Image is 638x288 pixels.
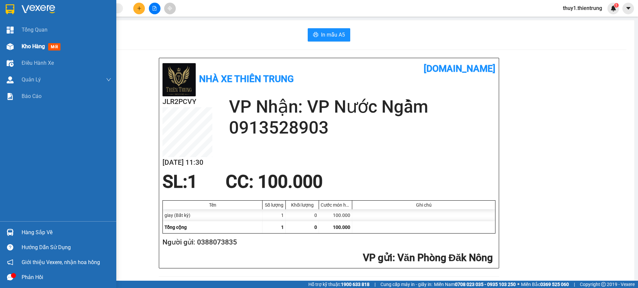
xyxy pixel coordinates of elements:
[287,202,317,208] div: Khối lượng
[622,3,634,14] button: caret-down
[610,5,616,11] img: icon-new-feature
[614,3,619,8] sup: 1
[7,93,14,100] img: solution-icon
[162,237,493,248] h2: Người gửi: 0388073835
[286,209,319,221] div: 0
[7,244,13,250] span: question-circle
[162,171,187,192] span: SL:
[137,6,142,11] span: plus
[162,157,212,168] h2: [DATE] 11:30
[229,96,495,117] h2: VP Nhận: VP Nước Ngầm
[7,60,14,67] img: warehouse-icon
[424,63,495,74] b: [DOMAIN_NAME]
[263,209,286,221] div: 1
[374,281,375,288] span: |
[22,92,42,100] span: Báo cáo
[133,3,145,14] button: plus
[558,4,607,12] span: thuy1.thientrung
[540,282,569,287] strong: 0369 525 060
[187,171,197,192] span: 1
[7,229,14,236] img: warehouse-icon
[7,259,13,265] span: notification
[615,3,617,8] span: 1
[22,258,100,266] span: Giới thiệu Vexere, nhận hoa hồng
[22,43,45,49] span: Kho hàng
[314,225,317,230] span: 0
[6,4,14,14] img: logo-vxr
[517,283,519,286] span: ⚪️
[162,63,196,96] img: logo.jpg
[163,209,263,221] div: giay (Bất kỳ)
[22,242,111,252] div: Hướng dẫn sử dụng
[22,26,48,34] span: Tổng Quan
[199,73,294,84] b: Nhà xe Thiên Trung
[341,282,370,287] strong: 1900 633 818
[164,225,187,230] span: Tổng cộng
[380,281,432,288] span: Cung cấp máy in - giấy in:
[7,43,14,50] img: warehouse-icon
[455,282,516,287] strong: 0708 023 035 - 0935 103 250
[321,31,345,39] span: In mẫu A5
[321,202,350,208] div: Cước món hàng
[106,77,111,82] span: down
[313,32,318,38] span: printer
[281,225,284,230] span: 1
[319,209,352,221] div: 100.000
[7,274,13,280] span: message
[152,6,157,11] span: file-add
[167,6,172,11] span: aim
[264,202,284,208] div: Số lượng
[333,225,350,230] span: 100.000
[354,202,493,208] div: Ghi chú
[22,59,54,67] span: Điều hành xe
[521,281,569,288] span: Miền Bắc
[22,75,41,84] span: Quản Lý
[48,43,60,50] span: mới
[22,228,111,238] div: Hàng sắp về
[574,281,575,288] span: |
[164,3,176,14] button: aim
[162,251,493,265] h2: : Văn Phòng Đăk Nông
[229,117,495,138] h2: 0913528903
[308,28,350,42] button: printerIn mẫu A5
[625,5,631,11] span: caret-down
[601,282,606,287] span: copyright
[363,252,392,263] span: VP gửi
[22,272,111,282] div: Phản hồi
[7,27,14,34] img: dashboard-icon
[222,172,327,192] div: CC : 100.000
[149,3,160,14] button: file-add
[434,281,516,288] span: Miền Nam
[7,76,14,83] img: warehouse-icon
[308,281,370,288] span: Hỗ trợ kỹ thuật:
[164,202,261,208] div: Tên
[162,96,212,107] h2: JLR2PCVY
